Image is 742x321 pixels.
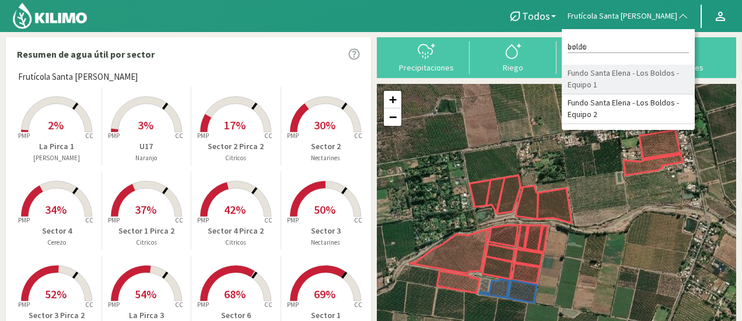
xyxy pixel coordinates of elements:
[355,216,363,224] tspan: CC
[287,301,299,309] tspan: PMP
[224,287,246,301] span: 68%
[175,301,183,309] tspan: CC
[138,118,153,132] span: 3%
[191,153,281,163] p: Citricos
[197,301,209,309] tspan: PMP
[287,132,299,140] tspan: PMP
[568,10,677,22] span: Frutícola Santa [PERSON_NAME]
[17,47,155,61] p: Resumen de agua útil por sector
[48,118,64,132] span: 2%
[135,202,156,217] span: 37%
[562,94,695,124] li: Fundo Santa Elena - Los Boldos - Equipo 2
[86,301,94,309] tspan: CC
[473,64,553,72] div: Riego
[314,202,335,217] span: 50%
[191,140,281,153] p: Sector 2 Pirca 2
[265,301,273,309] tspan: CC
[355,132,363,140] tspan: CC
[102,153,191,163] p: Naranjo
[175,216,183,224] tspan: CC
[102,238,191,248] p: Citricos
[12,140,101,153] p: La Pirca 1
[281,153,371,163] p: Nectarines
[383,41,470,72] button: Precipitaciones
[45,202,66,217] span: 34%
[386,64,466,72] div: Precipitaciones
[108,216,120,224] tspan: PMP
[18,132,30,140] tspan: PMP
[384,108,401,126] a: Zoom out
[265,216,273,224] tspan: CC
[191,225,281,237] p: Sector 4 Pirca 2
[522,10,550,22] span: Todos
[12,2,88,30] img: Kilimo
[265,132,273,140] tspan: CC
[314,118,335,132] span: 30%
[108,301,120,309] tspan: PMP
[12,238,101,248] p: Cerezo
[560,64,640,72] div: Carga mensual
[12,225,101,237] p: Sector 4
[86,216,94,224] tspan: CC
[314,287,335,301] span: 69%
[102,140,191,153] p: U17
[12,153,101,163] p: [PERSON_NAME]
[287,216,299,224] tspan: PMP
[135,287,156,301] span: 54%
[197,132,209,140] tspan: PMP
[108,132,120,140] tspan: PMP
[281,238,371,248] p: Nectarines
[355,301,363,309] tspan: CC
[470,41,556,72] button: Riego
[224,202,246,217] span: 42%
[281,225,371,237] p: Sector 3
[45,287,66,301] span: 52%
[197,216,209,224] tspan: PMP
[86,132,94,140] tspan: CC
[224,118,246,132] span: 17%
[191,238,281,248] p: Citricos
[556,41,643,72] button: Carga mensual
[281,140,371,153] p: Sector 2
[175,132,183,140] tspan: CC
[18,70,138,84] span: Frutícola Santa [PERSON_NAME]
[18,216,30,224] tspan: PMP
[18,301,30,309] tspan: PMP
[562,3,695,29] button: Frutícola Santa [PERSON_NAME]
[562,65,695,94] li: Fundo Santa Elena - Los Boldos - Equipo 1
[102,225,191,237] p: Sector 1 Pirca 2
[384,91,401,108] a: Zoom in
